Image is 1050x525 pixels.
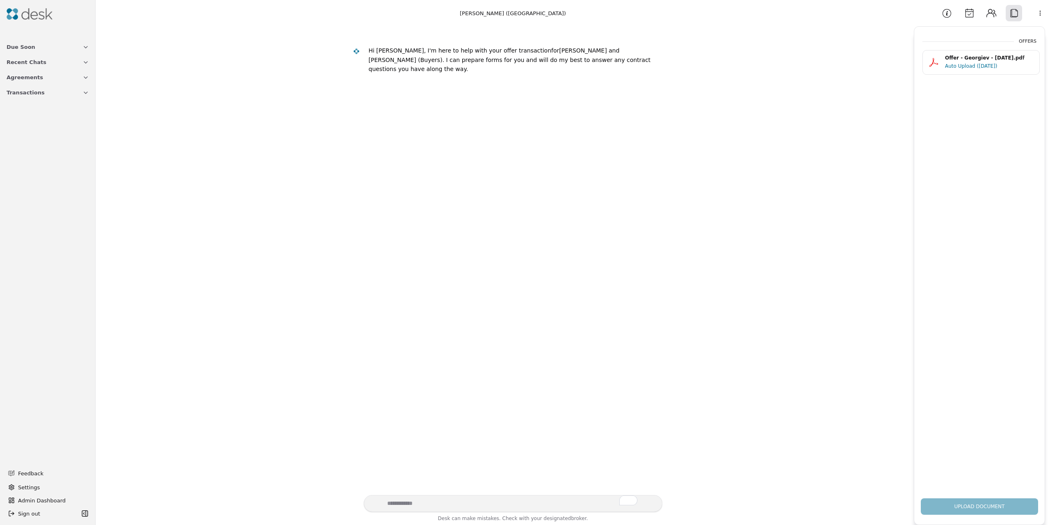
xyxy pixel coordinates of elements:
div: Offers [1019,38,1036,45]
div: Auto Upload ([DATE]) [945,62,1034,70]
img: Desk [353,48,360,55]
span: Admin Dashboard [18,496,87,505]
div: . I can prepare forms for you and will do my best to answer any contract questions you have along... [369,57,651,73]
span: Feedback [18,469,84,478]
div: [PERSON_NAME] and [PERSON_NAME] (Buyers) [369,46,656,74]
span: Recent Chats [7,58,46,66]
button: Feedback [3,466,89,481]
button: Offer - Georgiev - [DATE].pdfAuto Upload ([DATE]) [922,50,1040,75]
img: Desk [7,8,52,20]
span: designated [543,516,571,521]
span: Settings [18,483,40,492]
button: Recent Chats [2,55,94,70]
div: [PERSON_NAME] ([GEOGRAPHIC_DATA]) [460,9,566,18]
div: Desk can make mistakes. Check with your broker. [364,514,662,525]
span: Agreements [7,73,43,82]
button: Transactions [2,85,94,100]
button: Admin Dashboard [5,494,91,507]
textarea: To enrich screen reader interactions, please activate Accessibility in Grammarly extension settings [364,495,662,512]
button: Sign out [5,507,79,520]
button: Agreements [2,70,94,85]
span: Sign out [18,509,40,518]
span: Transactions [7,88,45,97]
button: Settings [5,481,91,494]
div: for [551,47,559,54]
div: Offer - Georgiev - [DATE].pdf [945,54,1034,62]
button: Due Soon [2,39,94,55]
div: Hi [PERSON_NAME], I'm here to help with your offer transaction [369,47,552,54]
span: Due Soon [7,43,35,51]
